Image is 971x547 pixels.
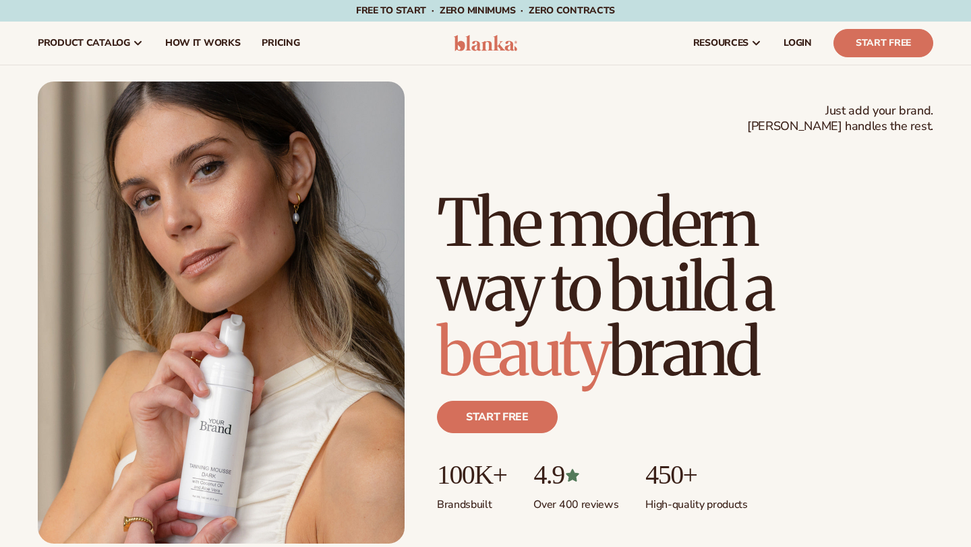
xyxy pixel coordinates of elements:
[165,38,241,49] span: How It Works
[533,460,618,490] p: 4.9
[437,191,933,385] h1: The modern way to build a brand
[154,22,252,65] a: How It Works
[38,82,405,544] img: Female holding tanning mousse.
[645,490,747,512] p: High-quality products
[38,38,130,49] span: product catalog
[682,22,773,65] a: resources
[262,38,299,49] span: pricing
[773,22,823,65] a: LOGIN
[645,460,747,490] p: 450+
[437,312,608,393] span: beauty
[693,38,748,49] span: resources
[27,22,154,65] a: product catalog
[747,103,933,135] span: Just add your brand. [PERSON_NAME] handles the rest.
[454,35,518,51] img: logo
[833,29,933,57] a: Start Free
[437,401,558,433] a: Start free
[784,38,812,49] span: LOGIN
[533,490,618,512] p: Over 400 reviews
[437,490,506,512] p: Brands built
[251,22,310,65] a: pricing
[437,460,506,490] p: 100K+
[356,4,615,17] span: Free to start · ZERO minimums · ZERO contracts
